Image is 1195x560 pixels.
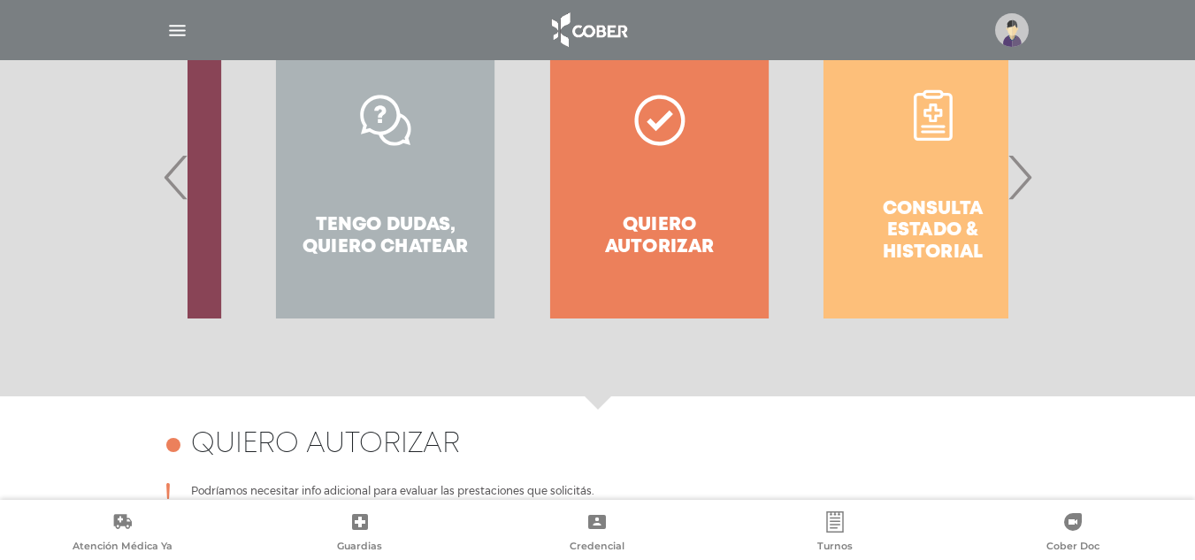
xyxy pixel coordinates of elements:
[241,511,479,556] a: Guardias
[954,511,1191,556] a: Cober Doc
[1046,540,1099,556] span: Cober Doc
[159,129,194,225] span: Previous
[4,511,241,556] a: Atención Médica Ya
[276,35,494,318] a: Tengo dudas, quiero chatear
[479,511,716,556] a: Credencial
[995,13,1029,47] img: profile-placeholder.svg
[849,198,1017,265] h4: Consulta estado & historial
[191,483,594,506] p: Podríamos necesitar info adicional para evaluar las prestaciones que solicitás.
[73,540,172,556] span: Atención Médica Ya
[542,9,635,51] img: logo_cober_home-white.png
[817,540,853,556] span: Turnos
[337,540,382,556] span: Guardias
[550,35,769,318] a: Quiero autorizar
[191,428,460,462] h4: Quiero autorizar
[302,215,470,259] h4: Tengo dudas, quiero chatear
[823,35,1042,318] a: Consulta estado & historial
[570,540,624,556] span: Credencial
[166,19,188,42] img: Cober_menu-lines-white.svg
[1002,129,1037,225] span: Next
[716,511,954,556] a: Turnos
[576,215,744,259] h4: Quiero autorizar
